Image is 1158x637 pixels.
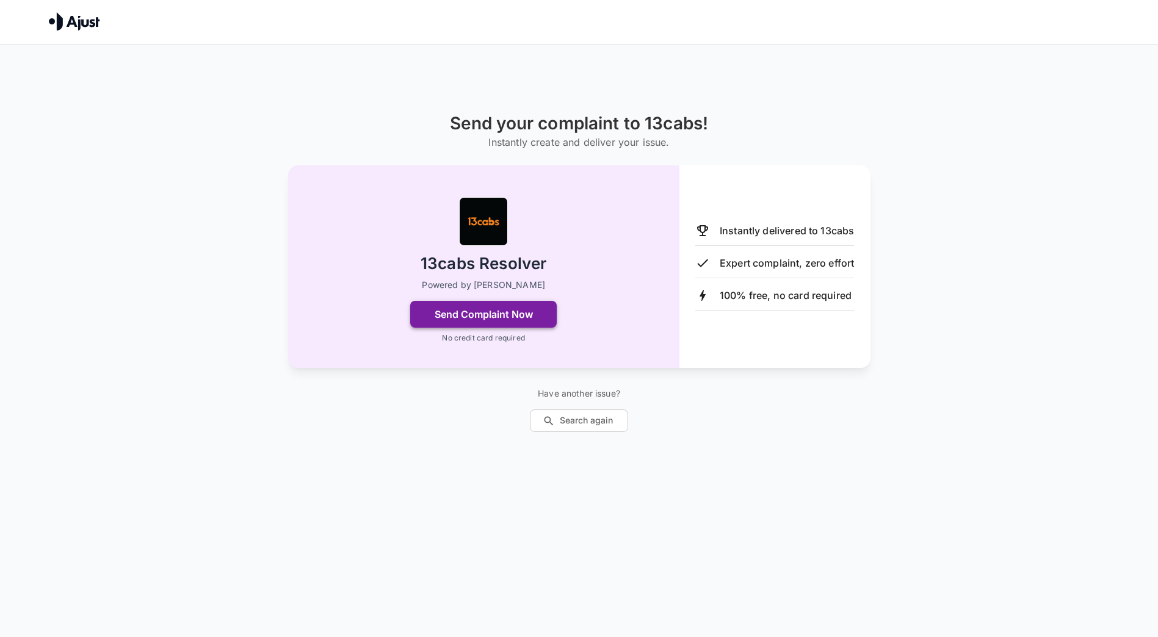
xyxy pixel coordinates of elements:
[720,256,854,270] p: Expert complaint, zero effort
[459,197,508,246] img: 13cabs
[410,301,557,328] button: Send Complaint Now
[442,333,524,344] p: No credit card required
[49,12,100,31] img: Ajust
[720,223,854,238] p: Instantly delivered to 13cabs
[450,113,709,134] h1: Send your complaint to 13cabs!
[530,387,628,400] p: Have another issue?
[530,409,628,432] button: Search again
[450,134,709,151] h6: Instantly create and deliver your issue.
[422,279,545,291] p: Powered by [PERSON_NAME]
[421,253,546,275] h2: 13cabs Resolver
[720,288,852,303] p: 100% free, no card required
